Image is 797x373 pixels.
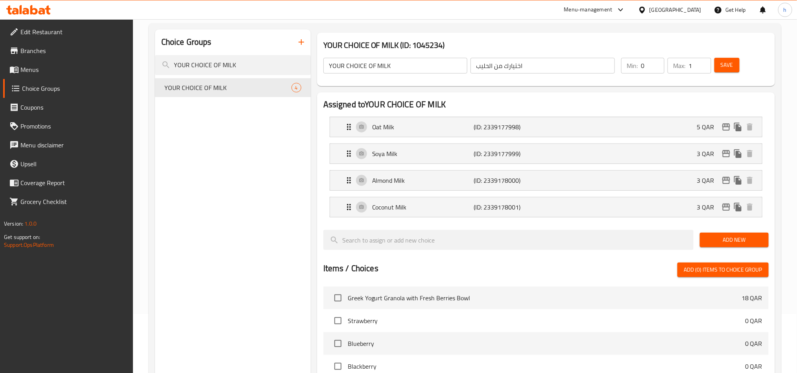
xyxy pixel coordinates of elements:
li: Expand [323,140,769,167]
a: Upsell [3,154,133,173]
div: Expand [330,144,762,164]
button: Add (0) items to choice group [677,263,769,277]
span: Menu disclaimer [20,140,127,150]
span: 1.0.0 [24,219,37,229]
a: Menus [3,60,133,79]
a: Choice Groups [3,79,133,98]
p: (ID: 2339177999) [474,149,541,158]
div: [GEOGRAPHIC_DATA] [649,6,701,14]
p: Min: [627,61,638,70]
p: Almond Milk [372,176,474,185]
span: Select choice [330,290,346,306]
button: duplicate [732,148,744,160]
button: duplicate [732,175,744,186]
a: Edit Restaurant [3,22,133,41]
span: Add (0) items to choice group [684,265,762,275]
span: Choice Groups [22,84,127,93]
p: (ID: 2339178000) [474,176,541,185]
span: h [784,6,787,14]
button: edit [720,148,732,160]
span: YOUR CHOICE OF MILK [164,83,291,92]
p: (ID: 2339177998) [474,122,541,132]
a: Support.OpsPlatform [4,240,54,250]
button: edit [720,121,732,133]
p: Coconut Milk [372,202,474,212]
div: Expand [330,171,762,190]
span: Coverage Report [20,178,127,187]
button: duplicate [732,201,744,213]
span: Blackberry [348,362,745,371]
span: Edit Restaurant [20,27,127,37]
li: Expand [323,114,769,140]
div: Expand [330,197,762,217]
span: 4 [292,84,301,92]
span: Grocery Checklist [20,197,127,206]
p: Oat Milk [372,122,474,132]
li: Expand [323,194,769,220]
p: 5 QAR [697,122,720,132]
div: Expand [330,117,762,137]
span: Coupons [20,103,127,112]
button: delete [744,121,756,133]
p: Soya Milk [372,149,474,158]
span: Greek Yogurt Granola with Fresh Berries Bowl [348,293,742,303]
a: Menu disclaimer [3,136,133,154]
span: Add New [706,235,762,245]
p: 3 QAR [697,202,720,212]
span: Upsell [20,159,127,169]
input: search [155,55,311,75]
span: Version: [4,219,23,229]
p: 0 QAR [745,362,762,371]
span: Save [721,60,733,70]
p: Max: [673,61,685,70]
span: Branches [20,46,127,55]
span: Strawberry [348,316,745,325]
a: Promotions [3,117,133,136]
h2: Assigned to YOUR CHOICE OF MILK [323,99,769,110]
a: Branches [3,41,133,60]
p: 0 QAR [745,339,762,348]
p: 3 QAR [697,149,720,158]
button: delete [744,175,756,186]
span: Blueberry [348,339,745,348]
a: Coupons [3,98,133,117]
button: duplicate [732,121,744,133]
p: 3 QAR [697,176,720,185]
a: Coverage Report [3,173,133,192]
h2: Items / Choices [323,263,378,274]
button: delete [744,148,756,160]
h2: Choice Groups [161,36,212,48]
div: Menu-management [564,5,613,15]
p: 18 QAR [742,293,762,303]
button: Save [714,58,740,72]
button: edit [720,175,732,186]
span: Promotions [20,121,127,131]
input: search [323,230,694,250]
h3: YOUR CHOICE OF MILK (ID: 1045234) [323,39,769,51]
p: 0 QAR [745,316,762,325]
li: Expand [323,167,769,194]
div: YOUR CHOICE OF MILK4 [155,78,311,97]
button: Add New [700,233,769,247]
span: Select choice [330,335,346,352]
span: Select choice [330,312,346,329]
a: Grocery Checklist [3,192,133,211]
span: Get support on: [4,232,40,242]
button: delete [744,201,756,213]
span: Menus [20,65,127,74]
p: (ID: 2339178001) [474,202,541,212]
button: edit [720,201,732,213]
